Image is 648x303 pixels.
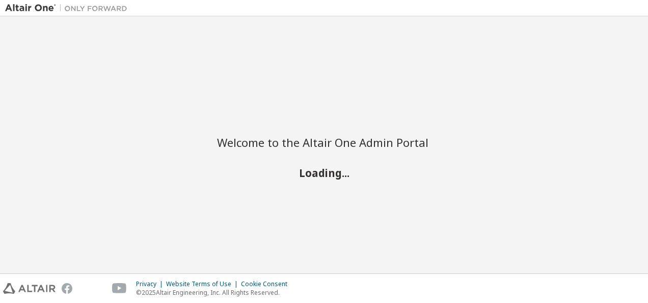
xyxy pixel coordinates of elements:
h2: Welcome to the Altair One Admin Portal [217,135,431,149]
img: youtube.svg [112,283,127,294]
div: Website Terms of Use [166,280,241,288]
div: Privacy [136,280,166,288]
h2: Loading... [217,166,431,180]
img: Altair One [5,3,132,13]
img: altair_logo.svg [3,283,56,294]
p: © 2025 Altair Engineering, Inc. All Rights Reserved. [136,288,293,297]
div: Cookie Consent [241,280,293,288]
img: facebook.svg [62,283,72,294]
